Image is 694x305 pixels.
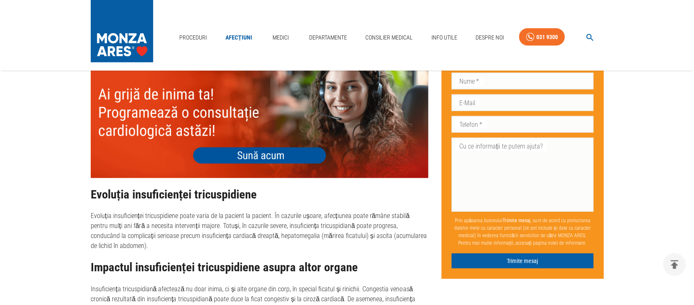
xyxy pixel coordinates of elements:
[91,211,428,251] p: Evoluția insuficienței tricuspidiene poate varia de la pacient la pacient. În cazurile ușoare, af...
[428,29,460,46] a: Info Utile
[91,43,428,178] img: null
[91,261,428,274] h2: Impactul insuficienței tricuspidiene asupra altor organe
[536,32,558,42] div: 031 9300
[472,29,507,46] a: Despre Noi
[451,213,593,250] p: Prin apăsarea butonului , sunt de acord cu prelucrarea datelor mele cu caracter personal (ce pot ...
[362,29,416,46] a: Consilier Medical
[519,28,565,46] a: 031 9300
[267,29,294,46] a: Medici
[91,188,428,201] h2: Evoluția insuficienței tricuspidiene
[222,29,255,46] a: Afecțiuni
[305,29,350,46] a: Departamente
[663,253,686,276] button: delete
[451,253,593,268] button: Trimite mesaj
[503,217,530,223] b: Trimite mesaj
[176,29,210,46] a: Proceduri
